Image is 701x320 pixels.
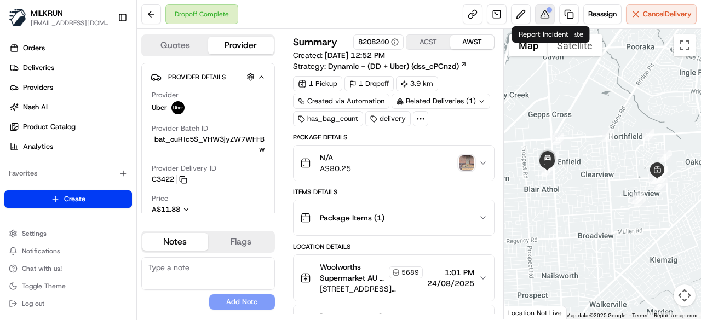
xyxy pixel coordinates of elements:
[23,83,53,92] span: Providers
[358,37,399,47] div: 8208240
[649,172,661,184] div: 4
[507,305,543,319] img: Google
[320,163,351,174] span: A$80.25
[4,165,132,182] div: Favorites
[320,261,387,283] span: Woolworths Supermarket AU - Northgate Store Manager
[4,118,136,136] a: Product Catalog
[651,172,663,184] div: 5
[4,296,132,311] button: Log out
[509,34,548,56] button: Show street map
[293,50,385,61] span: Created:
[674,284,696,306] button: Map camera controls
[406,35,450,49] button: ACST
[294,255,494,301] button: Woolworths Supermarket AU - Northgate Store Manager5689[STREET_ADDRESS][PERSON_NAME]1:01 PM24/08/...
[504,306,567,319] div: Location Not Live
[22,247,60,255] span: Notifications
[392,94,490,109] div: Related Deliveries (1)
[642,129,654,141] div: 10
[152,124,208,133] span: Provider Batch ID
[31,8,63,19] button: MILKRUN
[427,278,474,289] span: 24/08/2025
[31,19,109,27] button: [EMAIL_ADDRESS][DOMAIN_NAME]
[4,226,132,241] button: Settings
[626,4,697,24] button: CancelDelivery
[23,122,76,132] span: Product Catalog
[23,63,54,73] span: Deliveries
[22,282,66,290] span: Toggle Theme
[427,267,474,278] span: 1:01 PM
[294,146,494,181] button: N/AA$80.25photo_proof_of_delivery image
[4,39,136,57] a: Orders
[142,37,208,54] button: Quotes
[365,111,411,126] div: delivery
[208,37,274,54] button: Provider
[293,94,389,109] a: Created via Automation
[4,98,136,116] a: Nash AI
[547,151,559,163] div: 13
[293,188,495,196] div: Items Details
[4,261,132,276] button: Chat with us!
[152,135,265,154] span: bat_ouRTc5S_VHW3jyZW7WFFBw
[634,195,646,207] div: 1
[23,102,48,112] span: Nash AI
[450,35,494,49] button: AWST
[293,76,342,91] div: 1 Pickup
[152,164,216,173] span: Provider Delivery ID
[152,103,167,113] span: Uber
[656,166,668,178] div: 8
[566,312,625,318] span: Map data ©2025 Google
[22,264,62,273] span: Chat with us!
[152,205,180,214] span: A$11.88
[4,79,136,96] a: Providers
[4,278,132,294] button: Toggle Theme
[643,9,692,19] span: Cancel Delivery
[294,200,494,235] button: Package Items (1)
[9,9,26,26] img: MILKRUN
[142,233,208,251] button: Notes
[459,155,474,171] img: photo_proof_of_delivery image
[293,111,363,126] div: has_bag_count
[674,34,696,56] button: Toggle fullscreen view
[4,59,136,77] a: Deliveries
[4,138,136,155] a: Analytics
[328,61,459,72] span: Dynamic - (DD + Uber) (dss_cPCnzd)
[152,194,168,203] span: Price
[344,76,394,91] div: 1 Dropoff
[401,268,419,277] span: 5689
[64,194,85,204] span: Create
[171,101,185,114] img: uber-new-logo.jpeg
[22,299,44,308] span: Log out
[23,142,53,152] span: Analytics
[208,233,274,251] button: Flags
[632,312,647,318] a: Terms (opens in new tab)
[396,76,438,91] div: 3.9 km
[328,61,467,72] a: Dynamic - (DD + Uber) (dss_cPCnzd)
[293,133,495,142] div: Package Details
[293,242,495,251] div: Location Details
[325,50,385,60] span: [DATE] 12:52 PM
[320,212,384,223] span: Package Items ( 1 )
[293,61,467,72] div: Strategy:
[654,312,698,318] a: Report a map error
[320,283,423,294] span: [STREET_ADDRESS][PERSON_NAME]
[659,150,671,162] div: 9
[546,26,590,43] div: Duplicate
[656,171,668,183] div: 6
[168,73,226,82] span: Provider Details
[152,90,179,100] span: Provider
[151,68,266,86] button: Provider Details
[4,4,113,31] button: MILKRUNMILKRUN[EMAIL_ADDRESS][DOMAIN_NAME]
[588,9,617,19] span: Reassign
[152,174,187,184] button: C3422
[320,152,351,163] span: N/A
[541,164,553,176] div: 14
[512,26,575,43] div: Report Incident
[23,43,45,53] span: Orders
[22,229,47,238] span: Settings
[4,190,132,208] button: Create
[152,205,248,214] button: A$11.88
